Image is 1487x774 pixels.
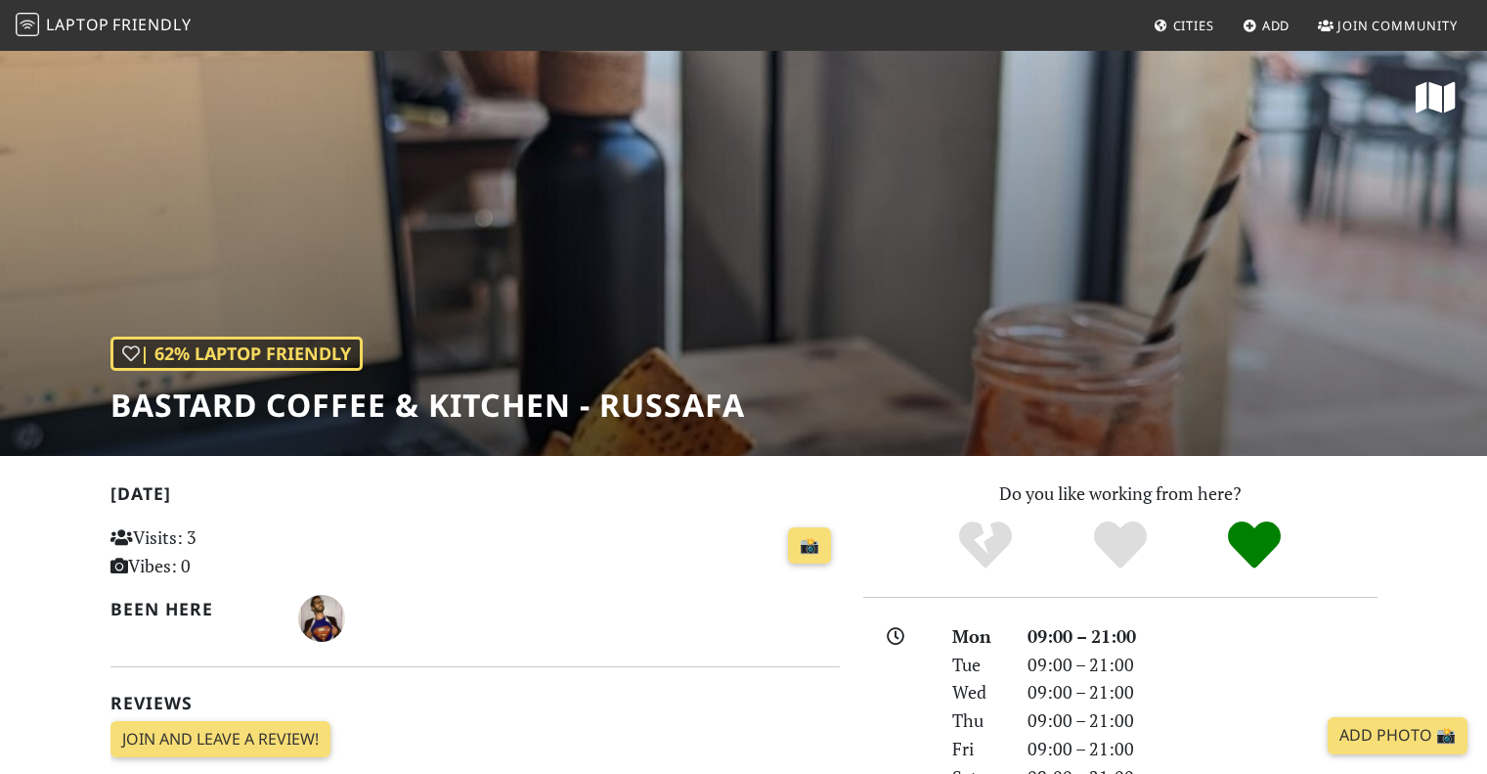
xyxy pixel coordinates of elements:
span: Giorgio Rescio [298,605,345,628]
a: Join Community [1310,8,1465,43]
h2: [DATE] [110,483,840,512]
span: Cities [1173,17,1214,34]
h2: Reviews [110,693,840,713]
div: Fri [940,735,1015,763]
div: Thu [940,706,1015,735]
h1: BASTARD Coffee & Kitchen - Russafa [110,387,745,424]
a: LaptopFriendly LaptopFriendly [16,9,192,43]
a: Join and leave a review! [110,721,330,758]
span: Laptop [46,14,109,35]
a: 📸 [788,527,831,565]
div: Tue [940,651,1015,679]
div: 09:00 – 21:00 [1016,622,1389,651]
div: Yes [1053,519,1188,572]
div: No [918,519,1053,572]
div: 09:00 – 21:00 [1016,735,1389,763]
div: 09:00 – 21:00 [1016,706,1389,735]
div: 09:00 – 21:00 [1016,651,1389,679]
p: Do you like working from here? [863,479,1378,508]
div: Mon [940,622,1015,651]
div: Definitely! [1187,519,1322,572]
a: Add [1235,8,1298,43]
span: Join Community [1337,17,1458,34]
div: | 62% Laptop Friendly [110,337,363,371]
span: Friendly [112,14,191,35]
a: Add Photo 📸 [1328,717,1467,754]
div: 09:00 – 21:00 [1016,678,1389,706]
p: Visits: 3 Vibes: 0 [110,524,338,580]
span: Add [1262,17,1290,34]
a: Cities [1146,8,1222,43]
img: 4637-giorgio.jpg [298,595,345,642]
div: Wed [940,678,1015,706]
img: LaptopFriendly [16,13,39,36]
h2: Been here [110,599,276,619]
